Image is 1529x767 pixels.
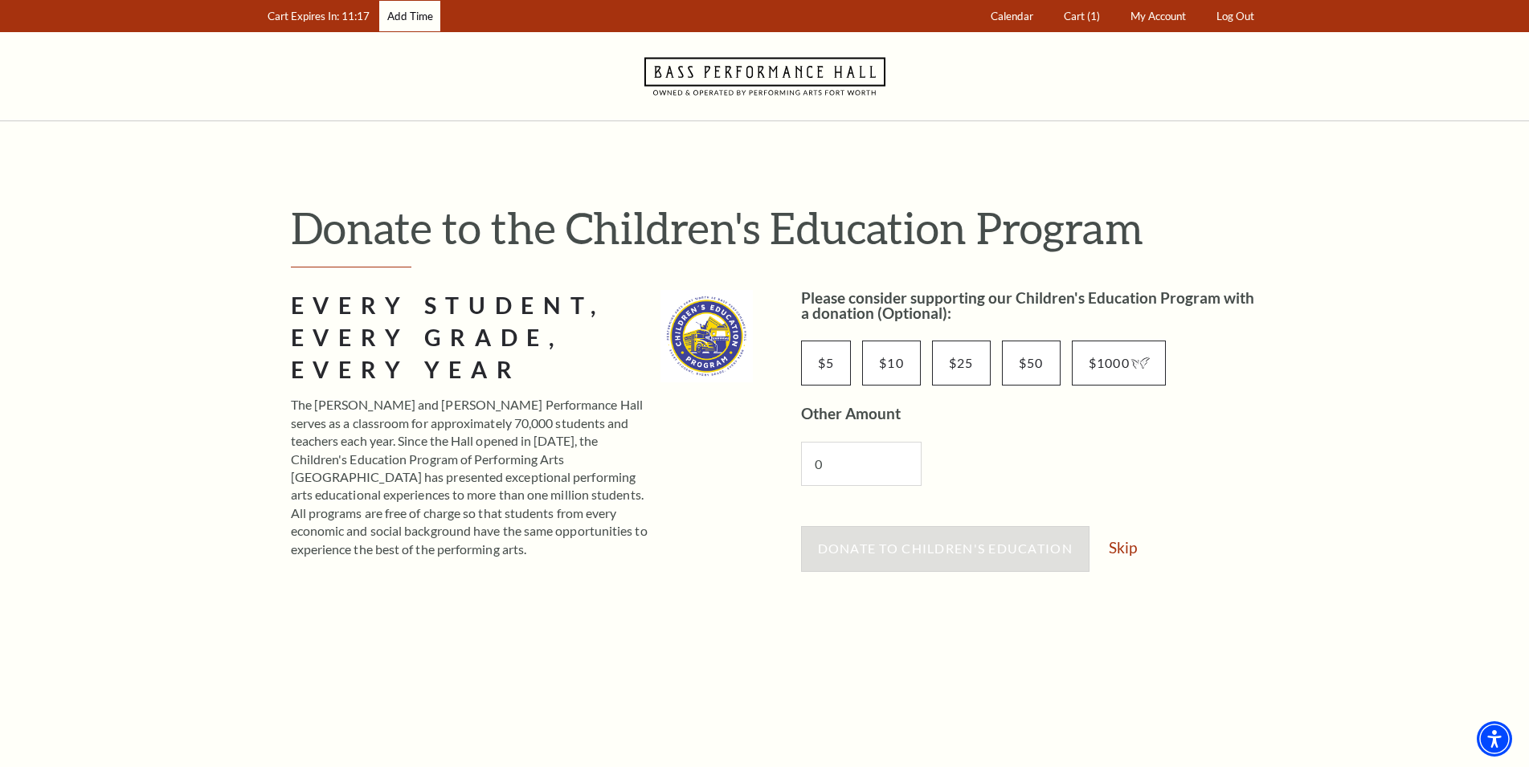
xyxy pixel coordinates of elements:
h2: Every Student, Every Grade, Every Year [291,290,649,386]
label: Other Amount [801,404,901,422]
span: My Account [1130,10,1186,22]
input: Other Amount [862,341,921,386]
input: Button [1072,341,1166,386]
a: Add Time [379,1,440,32]
a: Calendar [983,1,1040,32]
input: Number [801,442,922,486]
button: Donate to Children's Education [801,526,1090,571]
a: My Account [1122,1,1193,32]
img: cep_logo_2022_standard_335x335.jpg [660,290,753,382]
input: Other Amount [932,341,991,386]
input: Other Amount [1002,341,1061,386]
span: (1) [1087,10,1100,22]
span: 11:17 [341,10,370,22]
p: The [PERSON_NAME] and [PERSON_NAME] Performance Hall serves as a classroom for approximately 70,0... [291,396,649,558]
a: Cart (1) [1056,1,1107,32]
span: Donate to Children's Education [818,541,1073,556]
label: Please consider supporting our Children's Education Program with a donation (Optional): [801,288,1254,322]
div: Accessibility Menu [1477,721,1512,757]
span: Cart [1064,10,1085,22]
h1: Donate to the Children's Education Program [291,202,1263,254]
span: Calendar [991,10,1033,22]
input: Other Amount [801,341,852,386]
a: Log Out [1208,1,1261,32]
span: Cart Expires In: [268,10,339,22]
a: Skip [1109,540,1137,555]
